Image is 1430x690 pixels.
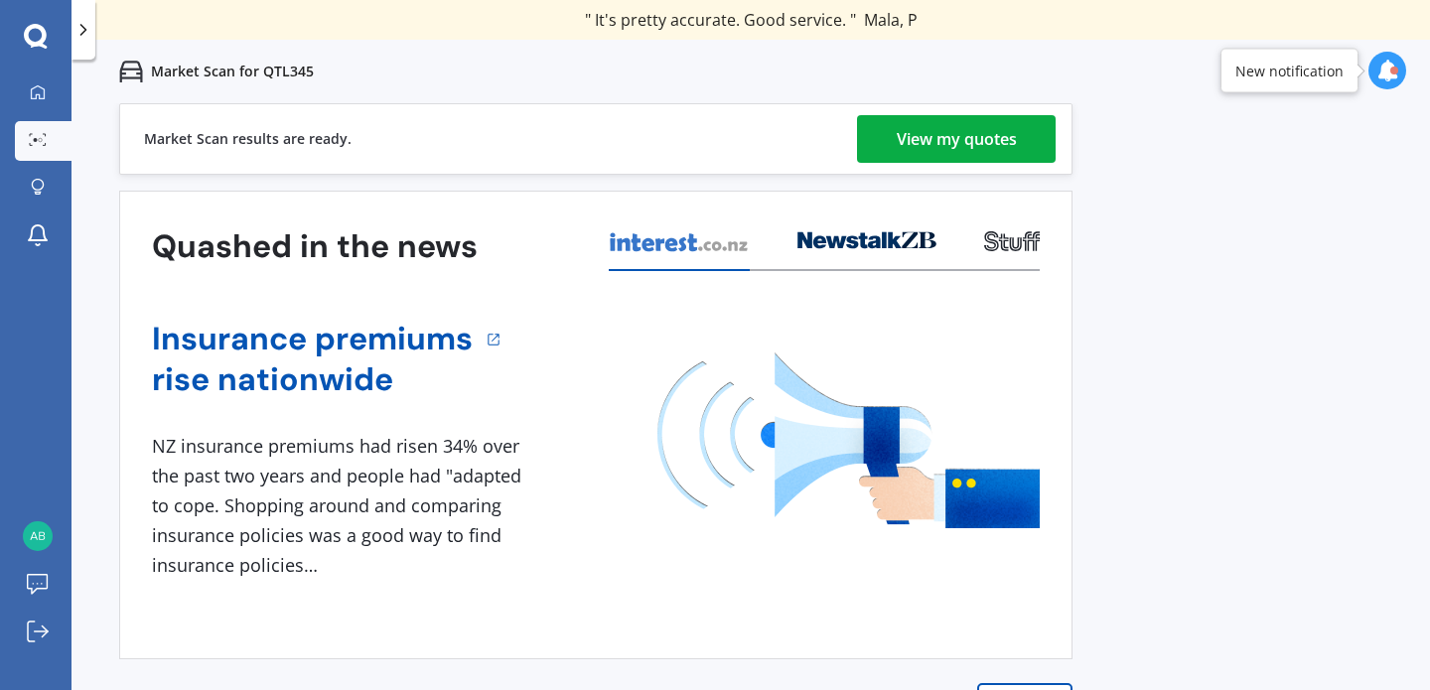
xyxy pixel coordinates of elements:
div: New notification [1235,61,1344,80]
div: NZ insurance premiums had risen 34% over the past two years and people had "adapted to cope. Shop... [152,432,529,580]
a: View my quotes [857,115,1056,163]
a: Insurance premiums [152,319,473,359]
img: car.f15378c7a67c060ca3f3.svg [119,60,143,83]
p: Market Scan for QTL345 [151,62,314,81]
img: media image [657,352,1040,528]
a: rise nationwide [152,359,473,400]
img: 1d928240d7085e87e59bb8b8b167dfbb [23,521,53,551]
h3: Quashed in the news [152,226,478,267]
div: View my quotes [897,115,1017,163]
div: Market Scan results are ready. [144,104,352,174]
